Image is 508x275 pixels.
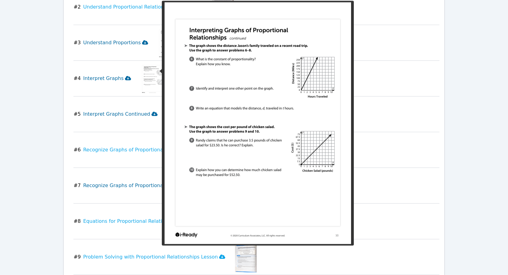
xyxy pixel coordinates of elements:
span: # 6 [73,146,81,154]
h3: Problem Solving with Proportional Relationships Lesson [83,253,225,261]
span: # 9 [73,253,81,261]
h3: Equations for Proportional Relationships Lesson [83,218,206,225]
h3: Understand Proportions [83,39,148,46]
span: # 5 [73,110,81,118]
button: #4Interpret Graphs [73,63,136,94]
button: #9Problem Solving with Proportional Relationships Lesson [73,242,230,272]
button: #5Interpret Graphs Continued [73,99,162,129]
img: Problem Solving with Proportional Relationships Lesson [235,242,257,272]
button: #8Equations for Proportional Relationships Lesson [73,206,211,237]
span: # 8 [73,218,81,225]
h3: Recognize Graphs of Proportional Relationships [83,182,206,189]
img: Understand Proportions [158,27,181,58]
h3: Understand Proportional Relationships Lesson [83,3,202,11]
button: #3Understand Proportions [73,27,153,58]
img: Interpret Graphs Continued [167,99,191,129]
h3: Interpret Graphs [83,75,131,82]
button: #6Recognize Graphs of Proportional Relationships Continued [73,135,237,165]
img: Recognize Graphs of Proportional Relationships [215,170,239,201]
img: Recognize Graphs of Proportional Relationships Continued [242,135,266,165]
img: Equations for Proportional Relationships Lesson [216,206,238,237]
span: # 4 [73,75,81,82]
h3: Recognize Graphs of Proportional Relationships Continued [83,146,233,154]
span: # 3 [73,39,81,46]
span: # 2 [73,3,81,11]
span: # 7 [73,182,81,189]
h3: Interpret Graphs Continued [83,110,158,118]
button: #7Recognize Graphs of Proportional Relationships [73,170,211,201]
img: Interpret Graphs [141,63,164,94]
